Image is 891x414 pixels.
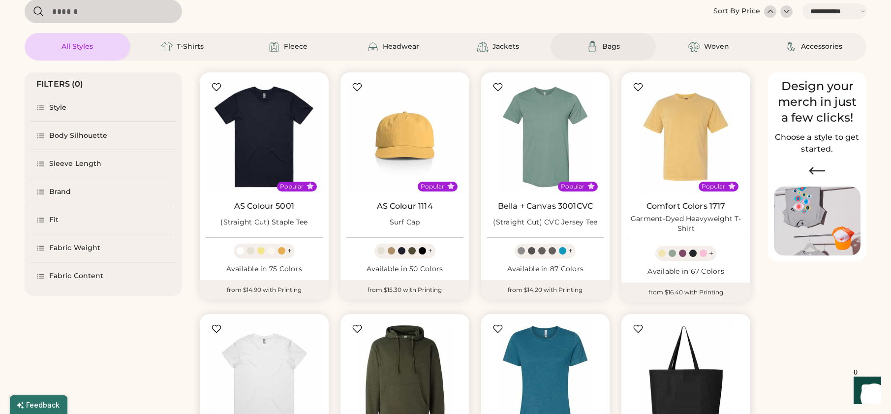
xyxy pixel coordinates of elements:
div: Available in 50 Colors [346,264,463,274]
div: Available in 67 Colors [627,267,744,277]
img: BELLA + CANVAS 3001CVC (Straight Cut) CVC Jersey Tee [487,78,604,195]
div: Popular [421,183,444,191]
img: Comfort Colors 1717 Garment-Dyed Heavyweight T-Shirt [627,78,744,195]
button: Popular Style [307,183,314,190]
div: + [287,246,292,256]
div: Available in 87 Colors [487,264,604,274]
img: Image of Lisa Congdon Eye Print on T-Shirt and Hat [774,187,860,256]
div: (Straight Cut) Staple Tee [220,218,307,227]
div: Sort By Price [713,6,760,16]
img: Bags Icon [586,41,598,53]
div: Headwear [383,42,419,52]
div: Available in 75 Colors [206,264,323,274]
button: Popular Style [728,183,736,190]
div: Fleece [284,42,307,52]
div: Style [49,103,67,113]
div: Bags [602,42,620,52]
div: Sleeve Length [49,159,101,169]
div: Fabric Content [49,271,103,281]
div: from $14.20 with Printing [481,280,610,300]
div: (Straight Cut) CVC Jersey Tee [493,218,597,227]
div: Woven [704,42,729,52]
div: FILTERS (0) [36,78,84,90]
div: Popular [702,183,725,191]
div: Garment-Dyed Heavyweight T-Shirt [627,214,744,234]
img: Accessories Icon [785,41,797,53]
div: Jackets [492,42,519,52]
div: from $14.90 with Printing [200,280,329,300]
div: + [568,246,573,256]
div: Fabric Weight [49,243,100,253]
div: + [709,248,713,259]
div: Popular [280,183,304,191]
div: Surf Cap [390,218,420,227]
img: T-Shirts Icon [161,41,173,53]
button: Popular Style [587,183,595,190]
a: Bella + Canvas 3001CVC [498,201,593,211]
div: Brand [49,187,71,197]
a: AS Colour 1114 [377,201,433,211]
a: Comfort Colors 1717 [646,201,726,211]
img: AS Colour 1114 Surf Cap [346,78,463,195]
img: AS Colour 5001 (Straight Cut) Staple Tee [206,78,323,195]
iframe: Front Chat [844,370,887,412]
div: from $15.30 with Printing [340,280,469,300]
div: All Styles [61,42,93,52]
img: Fleece Icon [268,41,280,53]
div: Popular [561,183,584,191]
div: + [428,246,432,256]
img: Headwear Icon [367,41,379,53]
div: Body Silhouette [49,131,108,141]
div: Accessories [801,42,842,52]
div: Fit [49,215,59,225]
button: Popular Style [447,183,455,190]
div: Design your merch in just a few clicks! [774,78,860,126]
a: AS Colour 5001 [234,201,294,211]
div: T-Shirts [177,42,204,52]
h2: Choose a style to get started. [774,131,860,155]
img: Jackets Icon [477,41,489,53]
img: Woven Icon [688,41,700,53]
div: from $16.40 with Printing [621,283,750,302]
